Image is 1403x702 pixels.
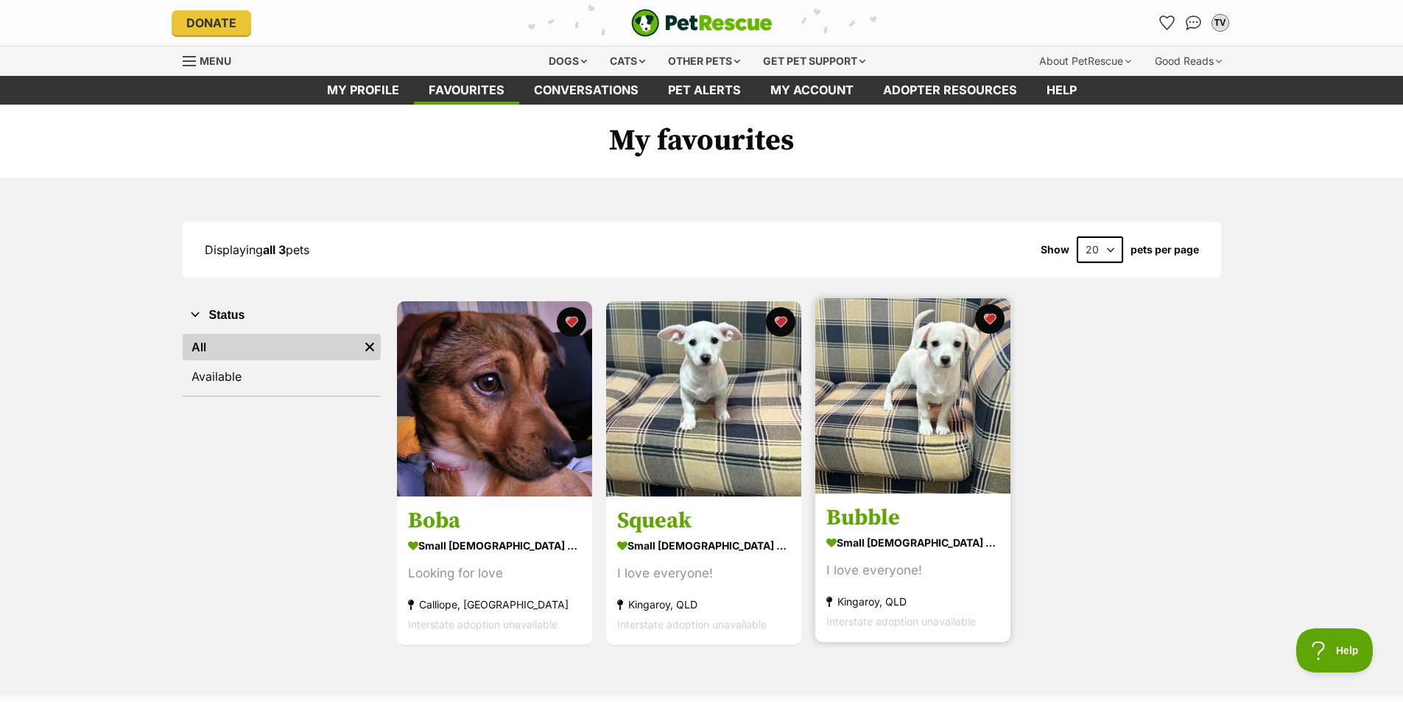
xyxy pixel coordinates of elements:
a: Favourites [1156,11,1179,35]
img: Bubble [815,298,1010,494]
a: All [183,334,359,360]
div: Status [183,331,381,396]
div: TV [1213,15,1228,30]
a: My profile [312,76,414,105]
a: Squeak small [DEMOGRAPHIC_DATA] Dog I love everyone! Kingaroy, QLD Interstate adoption unavailabl... [606,496,801,646]
a: conversations [519,76,653,105]
button: favourite [766,307,795,337]
div: Cats [599,46,655,76]
span: Displaying pets [205,242,309,257]
a: Boba small [DEMOGRAPHIC_DATA] Dog Looking for love Calliope, [GEOGRAPHIC_DATA] Interstate adoptio... [397,496,592,646]
div: About PetRescue [1029,46,1142,76]
div: Good Reads [1144,46,1232,76]
label: pets per page [1131,244,1199,256]
div: small [DEMOGRAPHIC_DATA] Dog [408,536,581,557]
img: Squeak [606,301,801,496]
span: Show [1041,244,1069,256]
h3: Squeak [617,508,790,536]
img: logo-e224e6f780fb5917bec1dbf3a21bbac754714ae5b6737aabdf751b685950b380.svg [631,9,773,37]
div: Kingaroy, QLD [617,595,790,615]
span: Interstate adoption unavailable [617,619,767,631]
img: Boba [397,301,592,496]
div: small [DEMOGRAPHIC_DATA] Dog [617,536,790,557]
div: Dogs [538,46,597,76]
a: Adopter resources [868,76,1032,105]
a: Favourites [414,76,519,105]
a: Available [183,363,381,390]
div: I love everyone! [826,561,999,581]
iframe: Help Scout Beacon - Open [1296,628,1374,673]
button: favourite [557,307,586,337]
h3: Boba [408,508,581,536]
div: small [DEMOGRAPHIC_DATA] Dog [826,533,999,554]
ul: Account quick links [1156,11,1232,35]
div: I love everyone! [617,564,790,584]
span: Interstate adoption unavailable [408,619,558,631]
span: Interstate adoption unavailable [826,616,976,628]
a: Pet alerts [653,76,756,105]
a: Conversations [1182,11,1206,35]
button: favourite [975,304,1005,334]
div: Kingaroy, QLD [826,592,999,612]
div: Looking for love [408,564,581,584]
div: Calliope, [GEOGRAPHIC_DATA] [408,595,581,615]
button: Status [183,306,381,325]
div: Get pet support [753,46,876,76]
button: My account [1209,11,1232,35]
span: Menu [200,55,231,67]
a: Donate [172,10,251,35]
a: Menu [183,46,242,73]
strong: all 3 [263,242,286,257]
a: Bubble small [DEMOGRAPHIC_DATA] Dog I love everyone! Kingaroy, QLD Interstate adoption unavailabl... [815,494,1010,643]
a: My account [756,76,868,105]
h3: Bubble [826,505,999,533]
a: Help [1032,76,1091,105]
a: Remove filter [359,334,381,360]
div: Other pets [658,46,750,76]
a: PetRescue [631,9,773,37]
img: chat-41dd97257d64d25036548639549fe6c8038ab92f7586957e7f3b1b290dea8141.svg [1186,15,1201,30]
